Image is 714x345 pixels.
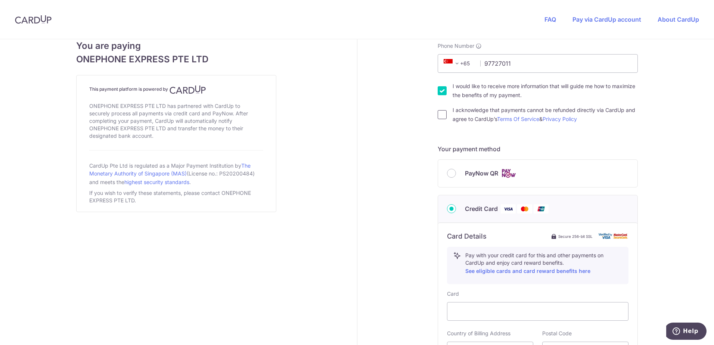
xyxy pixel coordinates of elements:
[447,169,628,178] div: PayNow QR Cards logo
[447,204,628,214] div: Credit Card Visa Mastercard Union Pay
[534,204,549,214] img: Union Pay
[89,85,263,94] h4: This payment platform is powered by
[441,59,475,68] span: +65
[447,232,487,241] h6: Card Details
[465,268,590,274] a: See eligible cards and card reward benefits here
[447,290,459,298] label: Card
[89,188,263,206] div: If you wish to verify these statements, please contact ONEPHONE EXPRESS PTE LTD.
[572,16,641,23] a: Pay via CardUp account
[658,16,699,23] a: About CardUp
[501,169,516,178] img: Cards logo
[170,85,206,94] img: CardUp
[501,204,516,214] img: Visa
[438,42,474,50] span: Phone Number
[666,323,707,341] iframe: Opens a widget where you can find more information
[76,53,276,66] span: ONEPHONE EXPRESS PTE LTD
[465,252,622,276] p: Pay with your credit card for this and other payments on CardUp and enjoy card reward benefits.
[15,15,52,24] img: CardUp
[89,159,263,188] div: CardUp Pte Ltd is regulated as a Major Payment Institution by (License no.: PS20200484) and meets...
[599,233,628,239] img: card secure
[542,330,572,337] label: Postal Code
[453,82,638,100] label: I would like to receive more information that will guide me how to maximize the benefits of my pa...
[543,116,577,122] a: Privacy Policy
[465,169,498,178] span: PayNow QR
[447,330,510,337] label: Country of Billing Address
[453,307,622,316] iframe: Secure card payment input frame
[453,106,638,124] label: I acknowledge that payments cannot be refunded directly via CardUp and agree to CardUp’s &
[444,59,462,68] span: +65
[517,204,532,214] img: Mastercard
[438,144,638,153] h5: Your payment method
[497,116,539,122] a: Terms Of Service
[465,204,498,213] span: Credit Card
[544,16,556,23] a: FAQ
[76,39,276,53] span: You are paying
[558,233,593,239] span: Secure 256-bit SSL
[89,101,263,141] div: ONEPHONE EXPRESS PTE LTD has partnered with CardUp to securely process all payments via credit ca...
[124,179,189,185] a: highest security standards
